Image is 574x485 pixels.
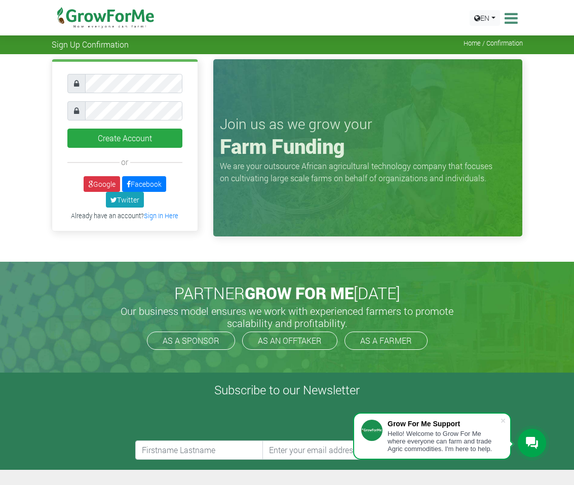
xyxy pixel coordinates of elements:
a: AS AN OFFTAKER [242,332,337,350]
small: Already have an account? [71,212,178,220]
span: Home / Confirmation [464,39,523,47]
span: GROW FOR ME [245,282,354,304]
div: Grow For Me Support [388,420,500,428]
h1: Farm Funding [220,134,516,158]
div: or [67,156,183,168]
div: Hello! Welcome to Grow For Me where everyone can farm and trade Agric commodities. I'm here to help. [388,430,500,453]
h5: Our business model ensures we work with experienced farmers to promote scalability and profitabil... [110,305,465,329]
span: Sign Up Confirmation [52,39,129,49]
h3: Join us as we grow your [220,115,516,133]
input: Enter your email address [262,440,391,460]
a: Facebook [122,176,166,192]
p: We are your outsource African agricultural technology company that focuses on cultivating large s... [220,160,499,184]
iframe: reCAPTCHA [135,401,289,440]
a: AS A SPONSOR [147,332,235,350]
button: Create Account [67,129,183,148]
a: EN [470,10,500,26]
input: Firstname Lastname [135,440,264,460]
a: Sign In Here [144,212,178,220]
a: Twitter [106,192,144,208]
h4: Subscribe to our Newsletter [13,383,561,397]
a: Google [84,176,120,192]
a: AS A FARMER [345,332,428,350]
h2: PARTNER [DATE] [56,284,519,303]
